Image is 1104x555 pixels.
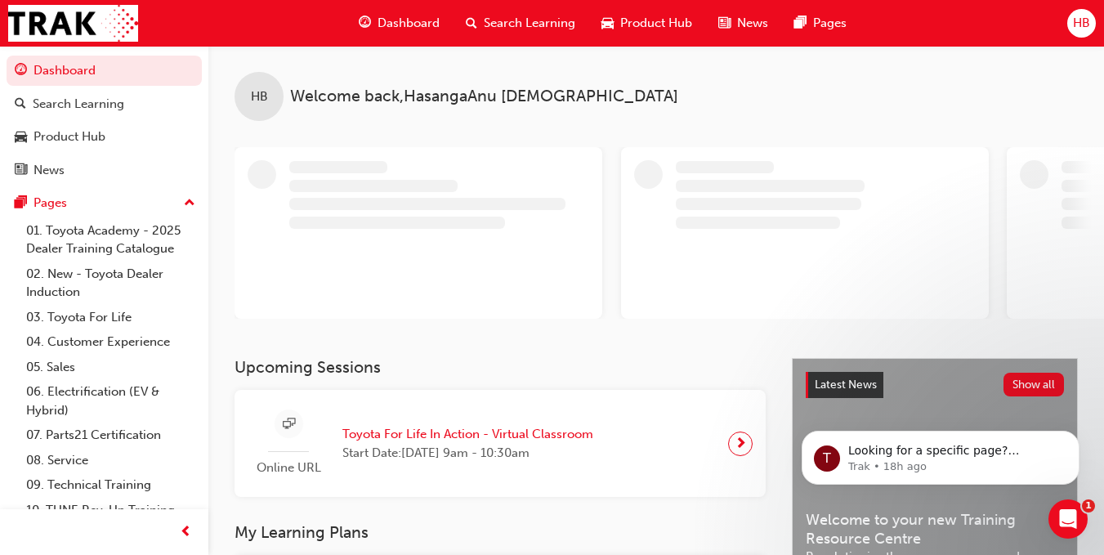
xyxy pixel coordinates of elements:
[251,87,268,106] span: HB
[7,122,202,152] a: Product Hub
[1073,14,1090,33] span: HB
[34,128,105,146] div: Product Hub
[20,498,202,523] a: 10. TUNE Rev-Up Training
[777,396,1104,511] iframe: Intercom notifications message
[7,155,202,186] a: News
[7,89,202,119] a: Search Learning
[7,188,202,218] button: Pages
[20,218,202,262] a: 01. Toyota Academy - 2025 Dealer Training Catalogue
[342,425,593,444] span: Toyota For Life In Action - Virtual Classroom
[20,448,202,473] a: 08. Service
[601,13,614,34] span: car-icon
[20,423,202,448] a: 07. Parts21 Certification
[346,7,453,40] a: guage-iconDashboard
[342,444,593,463] span: Start Date: [DATE] 9am - 10:30am
[283,414,295,435] span: sessionType_ONLINE_URL-icon
[794,13,807,34] span: pages-icon
[33,95,124,114] div: Search Learning
[15,196,27,211] span: pages-icon
[620,14,692,33] span: Product Hub
[20,305,202,330] a: 03. Toyota For Life
[453,7,588,40] a: search-iconSearch Learning
[235,358,766,377] h3: Upcoming Sessions
[588,7,705,40] a: car-iconProduct Hub
[1048,499,1088,539] iframe: Intercom live chat
[248,459,329,477] span: Online URL
[781,7,860,40] a: pages-iconPages
[8,5,138,42] img: Trak
[248,403,753,484] a: Online URLToyota For Life In Action - Virtual ClassroomStart Date:[DATE] 9am - 10:30am
[735,432,747,455] span: next-icon
[20,379,202,423] a: 06. Electrification (EV & Hybrid)
[184,193,195,214] span: up-icon
[806,372,1064,398] a: Latest NewsShow all
[705,7,781,40] a: news-iconNews
[466,13,477,34] span: search-icon
[180,522,192,543] span: prev-icon
[378,14,440,33] span: Dashboard
[290,87,678,106] span: Welcome back , HasangaAnu [DEMOGRAPHIC_DATA]
[815,378,877,392] span: Latest News
[34,194,67,213] div: Pages
[20,472,202,498] a: 09. Technical Training
[1082,499,1095,512] span: 1
[7,56,202,86] a: Dashboard
[235,523,766,542] h3: My Learning Plans
[20,262,202,305] a: 02. New - Toyota Dealer Induction
[20,329,202,355] a: 04. Customer Experience
[20,355,202,380] a: 05. Sales
[1003,373,1065,396] button: Show all
[1067,9,1096,38] button: HB
[15,163,27,178] span: news-icon
[15,130,27,145] span: car-icon
[718,13,731,34] span: news-icon
[15,97,26,112] span: search-icon
[737,14,768,33] span: News
[359,13,371,34] span: guage-icon
[34,161,65,180] div: News
[15,64,27,78] span: guage-icon
[7,52,202,188] button: DashboardSearch LearningProduct HubNews
[806,511,1064,548] span: Welcome to your new Training Resource Centre
[484,14,575,33] span: Search Learning
[813,14,847,33] span: Pages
